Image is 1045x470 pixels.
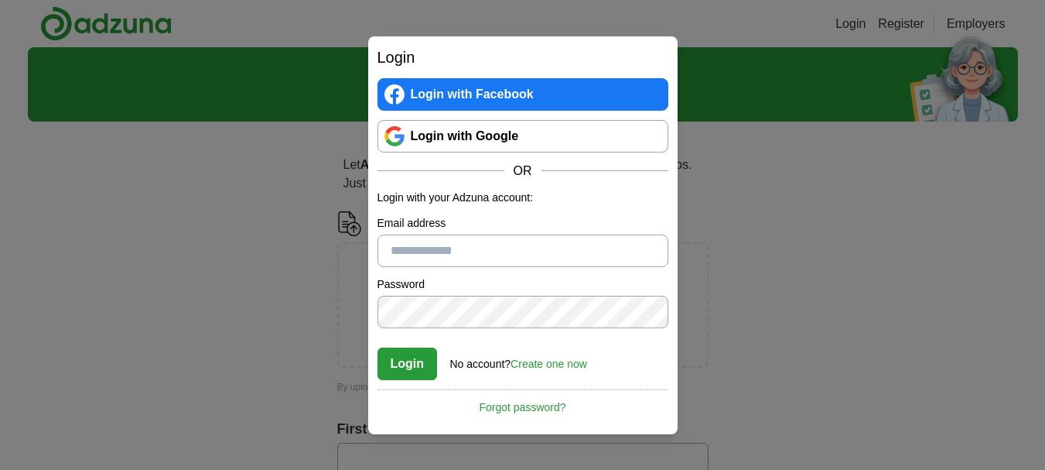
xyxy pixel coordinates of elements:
span: OR [504,162,541,180]
button: Login [377,348,438,380]
a: Create one now [511,358,587,370]
label: Password [377,276,668,293]
div: No account? [450,347,587,372]
label: Email address [377,215,668,232]
h2: Login [377,46,668,69]
a: Login with Google [377,120,668,153]
p: Login with your Adzuna account: [377,190,668,206]
a: Login with Facebook [377,78,668,111]
a: Forgot password? [377,389,668,416]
